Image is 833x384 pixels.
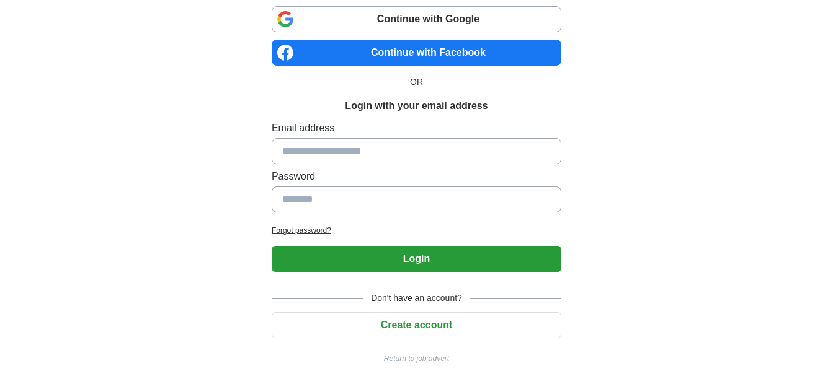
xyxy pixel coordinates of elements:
[272,312,561,338] button: Create account
[272,6,561,32] a: Continue with Google
[272,225,561,236] a: Forgot password?
[363,292,470,305] span: Don't have an account?
[272,40,561,66] a: Continue with Facebook
[403,76,430,89] span: OR
[272,246,561,272] button: Login
[345,98,488,113] h1: Login with your email address
[272,121,561,136] label: Email address
[272,169,561,184] label: Password
[272,320,561,330] a: Create account
[272,353,561,364] a: Return to job advert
